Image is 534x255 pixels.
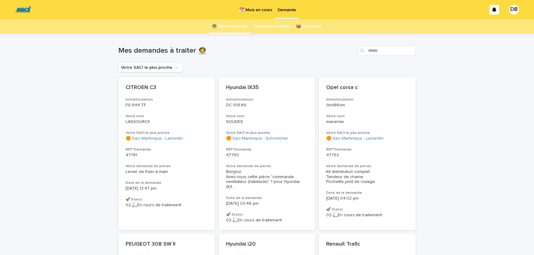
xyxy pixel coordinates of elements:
h3: Votre SACI le plus proche [326,131,408,135]
p: [DATE] 04:02 pm [326,196,408,201]
h3: Date de la demande [126,180,208,185]
h3: Votre nom [326,114,408,119]
h3: REF°Demande [326,147,408,152]
a: Opel corsa cImmatriculationGm166xmVotre nommanerlaxVotre SACI le plus proche🟠 Saci Martinique - L... [319,77,416,230]
h3: Date de la demande [326,190,408,195]
span: Bonjour, Avez-vous cette pièce "commande ventilateur (habitacle)" ? pour Hyundai IX3 ... [226,169,308,190]
h3: Votre nom [226,114,308,119]
div: DB [509,5,519,15]
h3: Immatriculation [226,97,308,102]
p: FG 844 TF [126,103,208,108]
img: UC29JcTLQ3GheANZ19ks [12,4,31,16]
p: 47792 [326,153,408,158]
h3: Votre nom [126,114,208,119]
p: [DATE] 12:47 pm [126,186,208,191]
p: 47781 [126,153,208,158]
input: Search [358,46,416,55]
a: Demandes traitées [253,19,290,34]
h3: Votre SACI le plus proche [126,131,208,135]
a: Hyundai IX35ImmatriculationDC-108-XVVotre nomSOUDESVotre SACI le plus proche🟠 Saci Martinique - S... [219,77,316,230]
h3: Votre demande de pièces [326,164,408,169]
a: 👩‍🚀 Mes Demandes [212,19,248,34]
p: PEUGEOT 308 SW II [126,241,208,248]
h3: Votre demande de pièces [126,164,208,169]
p: [DATE] 03:46 pm [226,201,308,206]
p: 47790 [226,153,308,158]
h3: Immatriculation [326,97,408,102]
p: SOUDES [226,119,308,124]
h3: Votre SACI le plus proche [226,131,308,135]
a: 🟠 Saci Martinique - Schoelcher [226,136,288,141]
h3: REF°Demande [126,147,208,152]
h3: 🚀 Statut [326,207,408,212]
a: 🟠 Saci Martinique - Lamentin [326,136,384,141]
p: CITROEN C3 [126,84,208,91]
p: LASSOURCE [126,119,208,124]
h1: Mes demandes à traiter 👩‍🚀 [118,46,356,55]
p: Hyundai i20 [226,241,308,248]
a: 📦 À préparer [296,19,322,34]
p: Gm166xm [326,103,408,108]
p: 02-🛴En cours de traitement [326,213,408,218]
p: 02-🛴En cours de traitement [126,203,208,208]
a: CITROEN C3ImmatriculationFG 844 TFVotre nomLASSOURCEVotre SACI le plus proche🟠 Saci Martinique - ... [118,77,215,230]
h3: Date de la demande [226,196,308,200]
a: 🟠 Saci Martinique - Lamentin [126,136,183,141]
p: Renault Trafic [326,241,408,248]
div: Bonjour, Avez-vous cette pièce "commande ventilateur (habitacle)" ? pour Hyundai IX35 de 2014 (mo... [226,169,308,190]
h3: Immatriculation [126,97,208,102]
p: manerlax [326,119,408,124]
p: Hyundai IX35 [226,84,308,91]
p: 02-🛴En cours de traitement [226,218,308,223]
p: DC-108-XV [226,103,308,108]
h3: Votre demande de pièces [226,164,308,169]
h3: 🚀 Statut [226,212,308,217]
span: Kit distribution complet Tendeur de chaine Pochette joint de rodage [326,170,375,184]
span: Levier de frein à main [126,170,168,174]
p: Opel corsa c [326,84,408,91]
h3: 🚀 Statut [126,197,208,202]
button: Votre SACI le plus proche [118,63,182,72]
h3: REF°Demande [226,147,308,152]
